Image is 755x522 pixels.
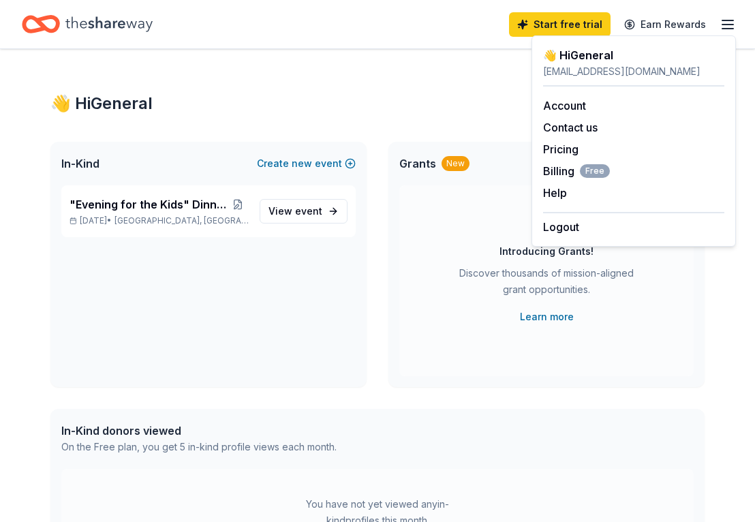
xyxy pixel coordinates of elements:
[499,243,594,260] div: Introducing Grants!
[61,155,99,172] span: In-Kind
[114,215,249,226] span: [GEOGRAPHIC_DATA], [GEOGRAPHIC_DATA]
[543,163,610,179] button: BillingFree
[22,8,153,40] a: Home
[543,99,586,112] a: Account
[509,12,611,37] a: Start free trial
[543,119,598,136] button: Contact us
[70,196,228,213] span: "Evening for the Kids" Dinner Auction
[50,93,705,114] div: 👋 Hi General
[543,63,724,80] div: [EMAIL_ADDRESS][DOMAIN_NAME]
[454,265,639,303] div: Discover thousands of mission-aligned grant opportunities.
[61,423,337,439] div: In-Kind donors viewed
[295,205,322,217] span: event
[616,12,714,37] a: Earn Rewards
[292,155,312,172] span: new
[543,47,724,63] div: 👋 Hi General
[543,142,579,156] a: Pricing
[399,155,436,172] span: Grants
[580,164,610,178] span: Free
[70,215,249,226] p: [DATE] •
[268,203,322,219] span: View
[543,185,567,201] button: Help
[543,219,579,235] button: Logout
[61,439,337,455] div: On the Free plan, you get 5 in-kind profile views each month.
[543,163,610,179] span: Billing
[520,309,574,325] a: Learn more
[257,155,356,172] button: Createnewevent
[260,199,348,224] a: View event
[442,156,469,171] div: New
